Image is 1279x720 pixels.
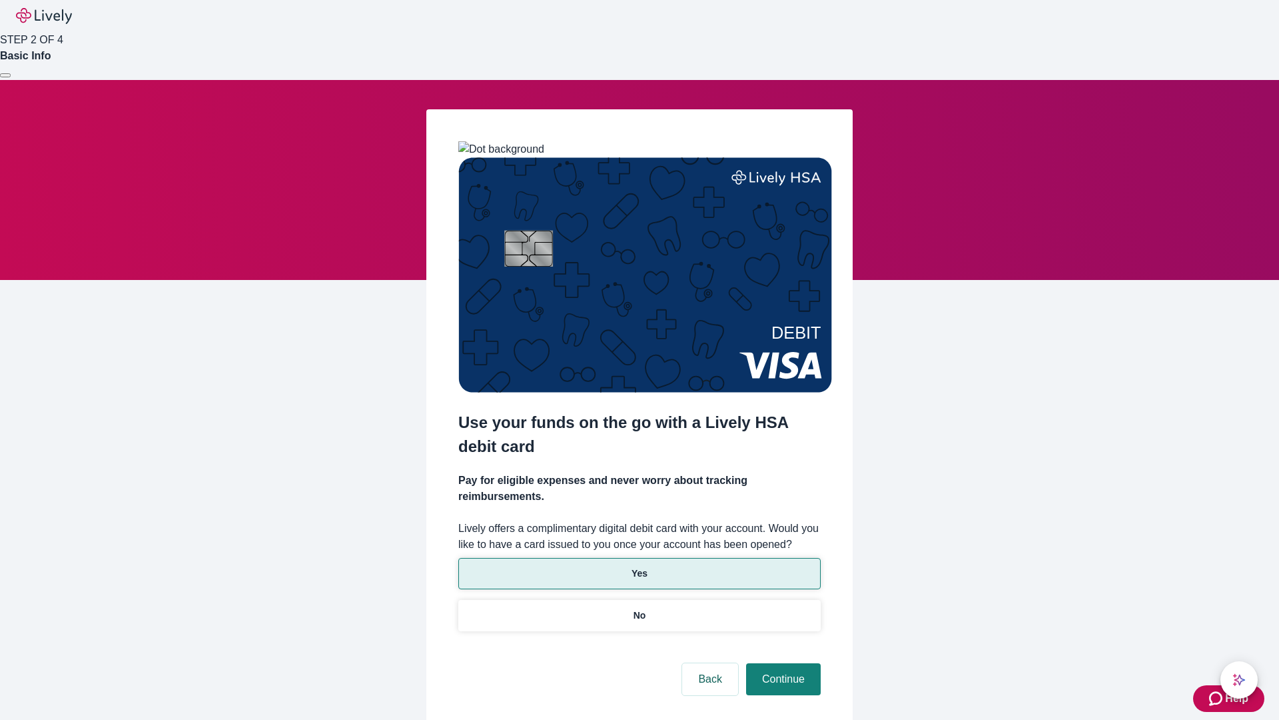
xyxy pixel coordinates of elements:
[682,663,738,695] button: Back
[458,521,821,553] label: Lively offers a complimentary digital debit card with your account. Would you like to have a card...
[1225,691,1248,707] span: Help
[458,411,821,459] h2: Use your funds on the go with a Lively HSA debit card
[458,141,544,157] img: Dot background
[632,567,647,581] p: Yes
[458,600,821,631] button: No
[458,558,821,589] button: Yes
[1209,691,1225,707] svg: Zendesk support icon
[16,8,72,24] img: Lively
[458,473,821,505] h4: Pay for eligible expenses and never worry about tracking reimbursements.
[1232,673,1246,687] svg: Lively AI Assistant
[1220,661,1258,699] button: chat
[458,157,832,393] img: Debit card
[1193,685,1264,712] button: Zendesk support iconHelp
[634,609,646,623] p: No
[746,663,821,695] button: Continue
